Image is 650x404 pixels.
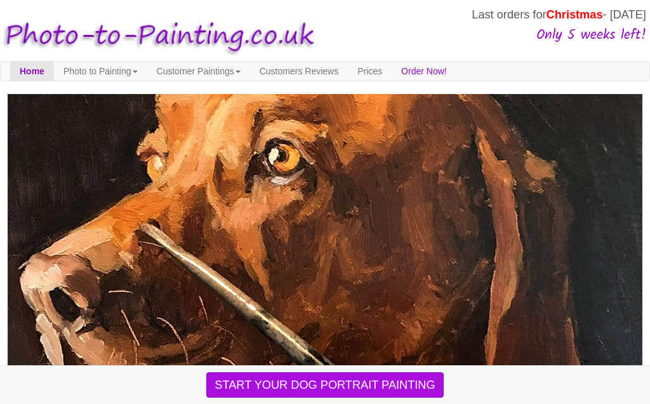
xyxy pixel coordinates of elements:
a: Customer Paintings [147,62,250,81]
a: Photo to Painting [54,62,147,81]
a: Customers Reviews [250,62,348,81]
a: Home [10,62,54,81]
a: Prices [348,62,392,81]
a: Order Now! [392,62,456,81]
span: Christmas [547,8,603,21]
button: START YOUR DOG PORTRAIT PAINTING [206,372,443,398]
span: Last orders for - [DATE] [472,8,646,21]
h3: Only 5 weeks left! [321,28,646,43]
